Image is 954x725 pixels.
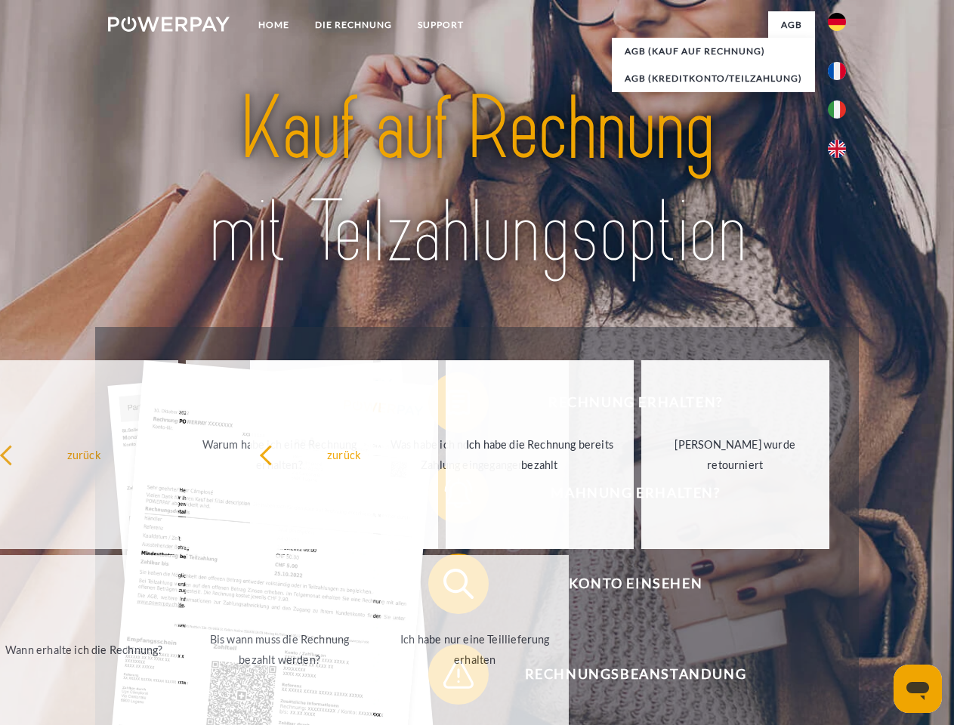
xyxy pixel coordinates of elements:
[302,11,405,39] a: DIE RECHNUNG
[405,11,477,39] a: SUPPORT
[828,100,846,119] img: it
[428,644,821,705] button: Rechnungsbeanstandung
[450,644,820,705] span: Rechnungsbeanstandung
[650,434,820,475] div: [PERSON_NAME] wurde retourniert
[612,65,815,92] a: AGB (Kreditkonto/Teilzahlung)
[428,554,821,614] button: Konto einsehen
[195,629,365,670] div: Bis wann muss die Rechnung bezahlt werden?
[144,72,810,289] img: title-powerpay_de.svg
[828,13,846,31] img: de
[195,434,365,475] div: Warum habe ich eine Rechnung erhalten?
[894,665,942,713] iframe: Schaltfläche zum Öffnen des Messaging-Fensters
[259,444,429,464] div: zurück
[768,11,815,39] a: agb
[828,140,846,158] img: en
[390,629,560,670] div: Ich habe nur eine Teillieferung erhalten
[455,434,625,475] div: Ich habe die Rechnung bereits bezahlt
[612,38,815,65] a: AGB (Kauf auf Rechnung)
[108,17,230,32] img: logo-powerpay-white.svg
[450,554,820,614] span: Konto einsehen
[828,62,846,80] img: fr
[245,11,302,39] a: Home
